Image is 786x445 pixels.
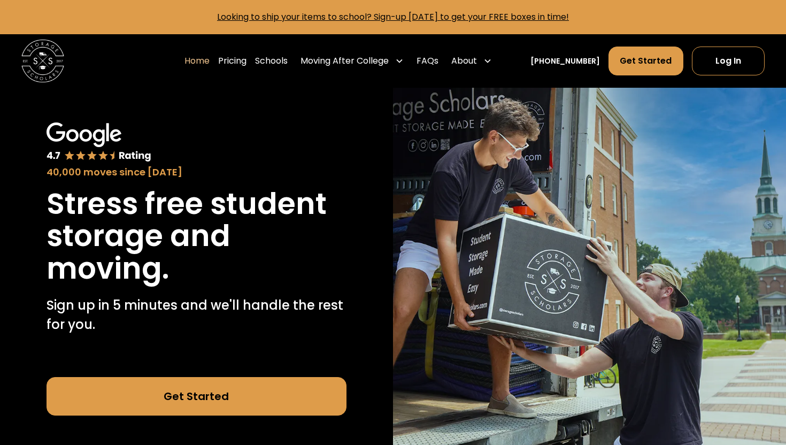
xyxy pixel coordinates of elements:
a: Looking to ship your items to school? Sign-up [DATE] to get your FREE boxes in time! [217,11,569,23]
img: Google 4.7 star rating [47,122,152,163]
div: About [451,55,477,67]
a: Get Started [47,377,346,416]
h1: Stress free student storage and moving. [47,188,346,285]
a: Pricing [218,46,246,76]
a: Get Started [608,47,683,75]
div: Moving After College [300,55,389,67]
a: [PHONE_NUMBER] [530,56,600,67]
a: FAQs [417,46,438,76]
a: Schools [255,46,288,76]
p: Sign up in 5 minutes and we'll handle the rest for you. [47,296,346,334]
a: Log In [692,47,765,75]
img: Storage Scholars main logo [21,40,64,82]
div: 40,000 moves since [DATE] [47,165,346,179]
a: Home [184,46,210,76]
